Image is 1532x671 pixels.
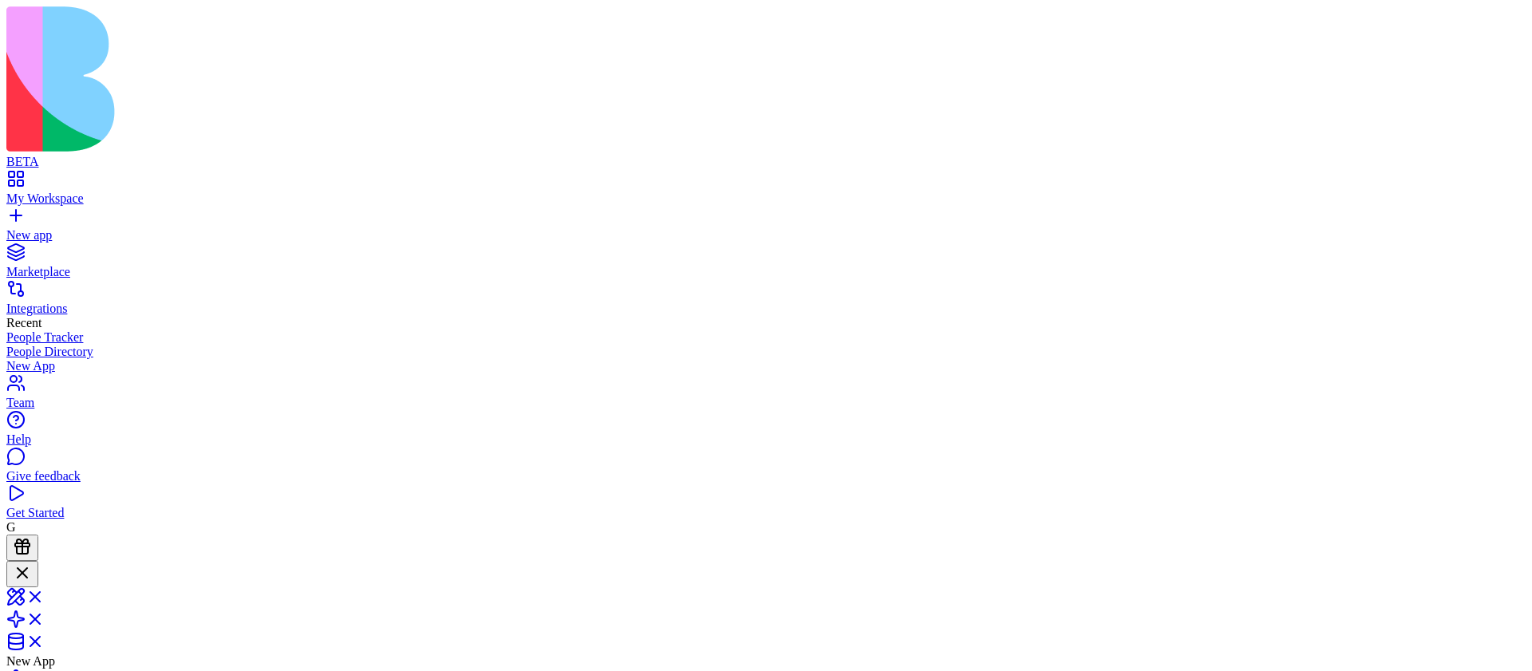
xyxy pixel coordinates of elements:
a: New app [6,214,1526,243]
div: Get Started [6,506,1526,520]
a: Give feedback [6,455,1526,484]
div: BETA [6,155,1526,169]
a: My Workspace [6,177,1526,206]
span: G [6,520,16,534]
div: My Workspace [6,191,1526,206]
a: Integrations [6,287,1526,316]
div: Team [6,396,1526,410]
div: Integrations [6,302,1526,316]
div: Marketplace [6,265,1526,279]
a: Help [6,418,1526,447]
span: Recent [6,316,41,330]
div: New app [6,228,1526,243]
img: logo [6,6,648,152]
a: New App [6,359,1526,373]
span: New App [6,654,55,668]
a: Team [6,381,1526,410]
a: Get Started [6,491,1526,520]
div: Help [6,432,1526,447]
a: Marketplace [6,251,1526,279]
a: People Tracker [6,330,1526,345]
a: People Directory [6,345,1526,359]
div: Give feedback [6,469,1526,484]
a: BETA [6,140,1526,169]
